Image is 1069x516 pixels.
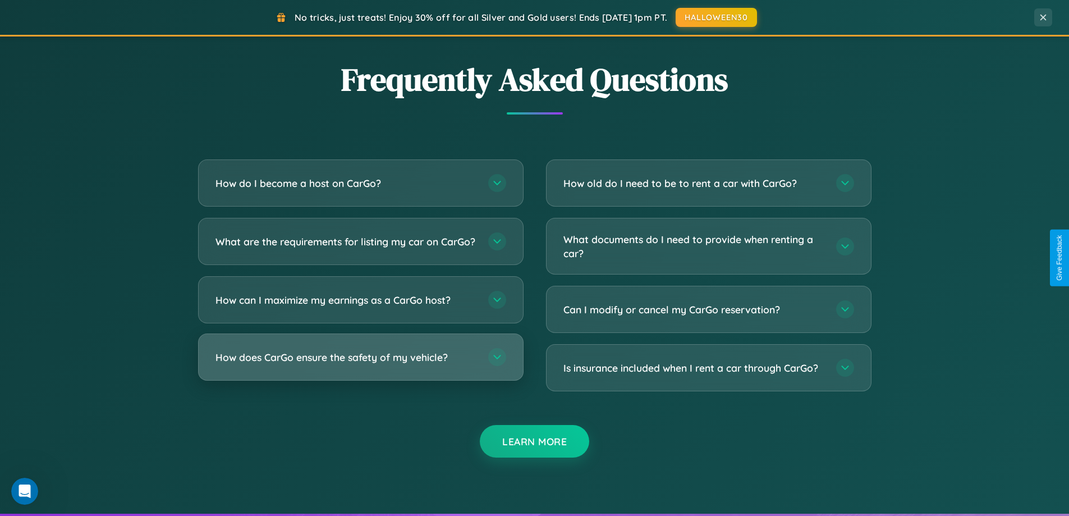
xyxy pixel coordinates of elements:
iframe: Intercom live chat [11,478,38,505]
h3: How old do I need to be to rent a car with CarGo? [563,176,825,190]
h3: What are the requirements for listing my car on CarGo? [215,235,477,249]
button: Learn More [480,425,589,458]
span: No tricks, just treats! Enjoy 30% off for all Silver and Gold users! Ends [DATE] 1pm PT. [295,12,667,23]
div: Give Feedback [1056,235,1063,281]
h3: How do I become a host on CarGo? [215,176,477,190]
h3: What documents do I need to provide when renting a car? [563,232,825,260]
h2: Frequently Asked Questions [198,58,871,101]
h3: How can I maximize my earnings as a CarGo host? [215,293,477,307]
button: HALLOWEEN30 [676,8,757,27]
h3: How does CarGo ensure the safety of my vehicle? [215,350,477,364]
h3: Can I modify or cancel my CarGo reservation? [563,303,825,317]
h3: Is insurance included when I rent a car through CarGo? [563,361,825,375]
